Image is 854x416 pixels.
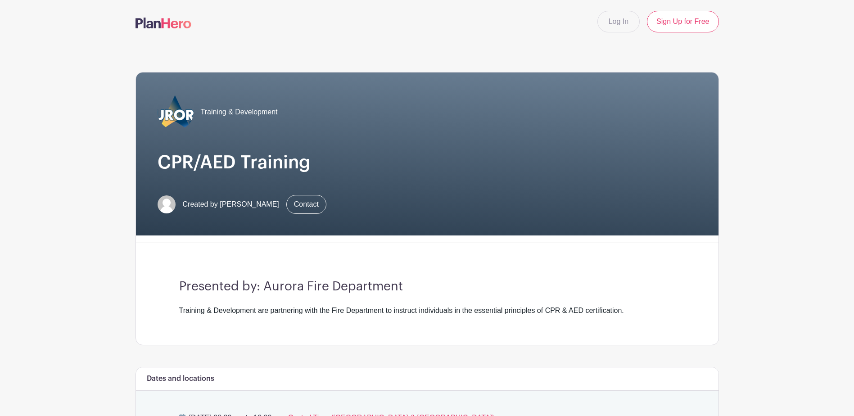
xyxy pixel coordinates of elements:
[158,152,697,173] h1: CPR/AED Training
[136,18,191,28] img: logo-507f7623f17ff9eddc593b1ce0a138ce2505c220e1c5a4e2b4648c50719b7d32.svg
[158,94,194,130] img: 2023_COA_Horiz_Logo_PMS_BlueStroke%204.png
[183,199,279,210] span: Created by [PERSON_NAME]
[201,107,278,118] span: Training & Development
[158,195,176,213] img: default-ce2991bfa6775e67f084385cd625a349d9dcbb7a52a09fb2fda1e96e2d18dcdb.png
[179,305,675,316] div: Training & Development are partnering with the Fire Department to instruct individuals in the ess...
[597,11,640,32] a: Log In
[647,11,718,32] a: Sign Up for Free
[286,195,326,214] a: Contact
[147,375,214,383] h6: Dates and locations
[179,279,675,294] h3: Presented by: Aurora Fire Department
